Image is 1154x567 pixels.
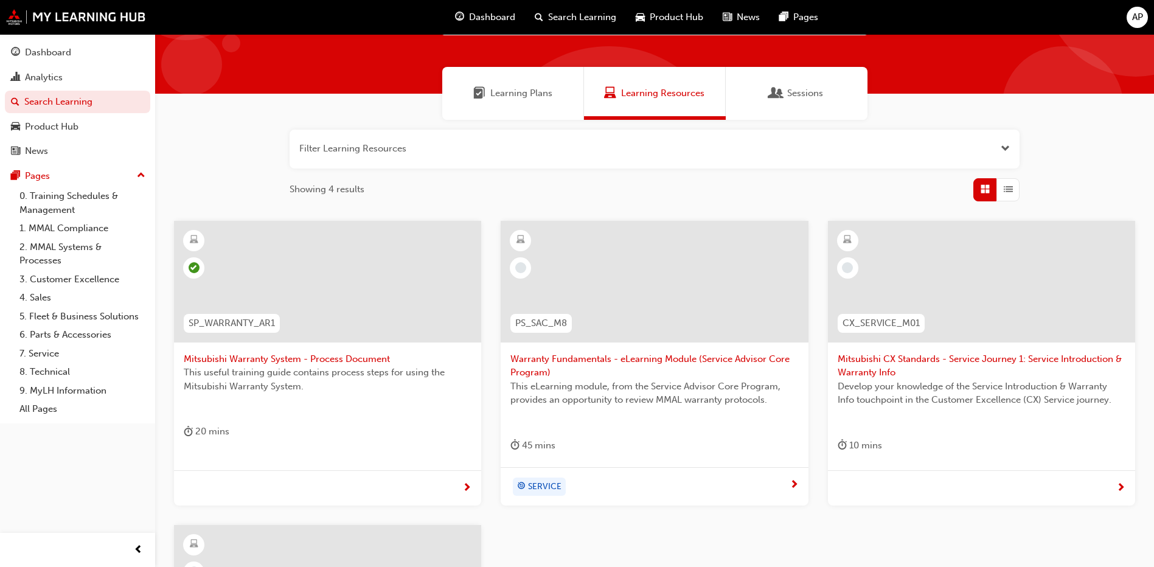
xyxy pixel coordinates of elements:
a: 7. Service [15,344,150,363]
span: PS_SAC_M8 [515,316,567,330]
span: News [737,10,760,24]
span: learningResourceType_ELEARNING-icon [843,232,852,248]
span: pages-icon [779,10,788,25]
span: Learning Resources [621,86,704,100]
a: SP_WARRANTY_AR1Mitsubishi Warranty System - Process DocumentThis useful training guide contains p... [174,221,481,506]
a: 3. Customer Excellence [15,270,150,289]
button: Pages [5,165,150,187]
span: duration-icon [184,424,193,439]
a: Learning PlansLearning Plans [442,67,584,120]
span: next-icon [1116,483,1125,494]
span: learningResourceType_ELEARNING-icon [516,232,525,248]
span: Develop your knowledge of the Service Introduction & Warranty Info touchpoint in the Customer Exc... [838,380,1125,407]
a: CX_SERVICE_M01Mitsubishi CX Standards - Service Journey 1: Service Introduction & Warranty InfoDe... [828,221,1135,506]
a: news-iconNews [713,5,770,30]
button: AP [1127,7,1148,28]
span: Learning Resources [604,86,616,100]
span: List [1004,183,1013,197]
span: next-icon [462,483,471,494]
div: 10 mins [838,438,882,453]
a: guage-iconDashboard [445,5,525,30]
span: guage-icon [455,10,464,25]
span: next-icon [790,480,799,491]
span: pages-icon [11,171,20,182]
span: Dashboard [469,10,515,24]
a: SessionsSessions [726,67,867,120]
span: learningResourceType_ELEARNING-icon [190,537,198,552]
span: SERVICE [528,480,561,494]
span: chart-icon [11,72,20,83]
span: car-icon [11,122,20,133]
a: 5. Fleet & Business Solutions [15,307,150,326]
a: News [5,140,150,162]
a: All Pages [15,400,150,419]
span: Sessions [787,86,823,100]
a: 1. MMAL Compliance [15,219,150,238]
span: This useful training guide contains process steps for using the Mitsubishi Warranty System. [184,366,471,393]
span: Grid [981,183,990,197]
span: news-icon [723,10,732,25]
span: Sessions [770,86,782,100]
span: learningRecordVerb_COMPLETE-icon [189,262,200,273]
div: 45 mins [510,438,555,453]
span: search-icon [11,97,19,108]
a: 4. Sales [15,288,150,307]
a: Learning ResourcesLearning Resources [584,67,726,120]
div: Product Hub [25,120,78,134]
a: car-iconProduct Hub [626,5,713,30]
span: Pages [793,10,818,24]
a: Product Hub [5,116,150,138]
a: search-iconSearch Learning [525,5,626,30]
img: mmal [6,9,146,25]
span: Learning Plans [473,86,485,100]
span: duration-icon [510,438,520,453]
span: Mitsubishi Warranty System - Process Document [184,352,471,366]
span: Learning Plans [490,86,552,100]
span: Mitsubishi CX Standards - Service Journey 1: Service Introduction & Warranty Info [838,352,1125,380]
span: car-icon [636,10,645,25]
a: 8. Technical [15,363,150,381]
span: Showing 4 results [290,183,364,197]
span: prev-icon [134,543,143,558]
span: search-icon [535,10,543,25]
div: Pages [25,169,50,183]
span: This eLearning module, from the Service Advisor Core Program, provides an opportunity to review M... [510,380,798,407]
span: Product Hub [650,10,703,24]
a: 0. Training Schedules & Management [15,187,150,219]
span: CX_SERVICE_M01 [843,316,920,330]
div: Dashboard [25,46,71,60]
div: News [25,144,48,158]
span: target-icon [517,479,526,495]
a: Analytics [5,66,150,89]
span: news-icon [11,146,20,157]
a: Dashboard [5,41,150,64]
span: duration-icon [838,438,847,453]
span: Search Learning [548,10,616,24]
span: AP [1132,10,1143,24]
button: Open the filter [1001,142,1010,156]
button: DashboardAnalyticsSearch LearningProduct HubNews [5,39,150,165]
span: learningRecordVerb_NONE-icon [842,262,853,273]
span: guage-icon [11,47,20,58]
div: 20 mins [184,424,229,439]
span: learningResourceType_ELEARNING-icon [190,232,198,248]
a: pages-iconPages [770,5,828,30]
span: learningRecordVerb_NONE-icon [515,262,526,273]
span: Warranty Fundamentals - eLearning Module (Service Advisor Core Program) [510,352,798,380]
a: 2. MMAL Systems & Processes [15,238,150,270]
span: SP_WARRANTY_AR1 [189,316,275,330]
a: 9. MyLH Information [15,381,150,400]
a: PS_SAC_M8Warranty Fundamentals - eLearning Module (Service Advisor Core Program)This eLearning mo... [501,221,808,506]
div: Analytics [25,71,63,85]
span: up-icon [137,168,145,184]
a: Search Learning [5,91,150,113]
a: 6. Parts & Accessories [15,325,150,344]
